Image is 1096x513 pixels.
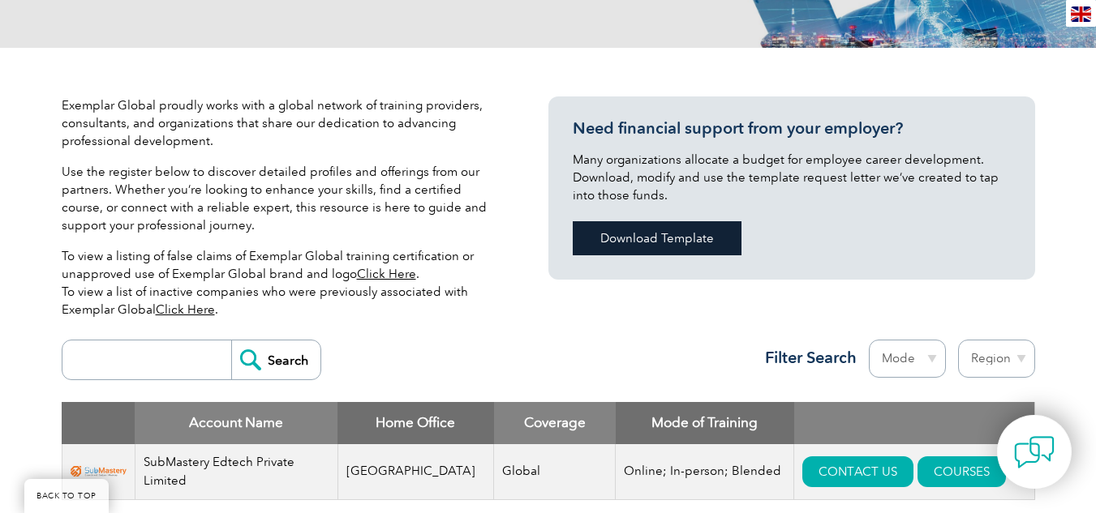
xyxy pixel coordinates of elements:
[231,340,320,379] input: Search
[62,163,500,234] p: Use the register below to discover detailed profiles and offerings from our partners. Whether you...
[573,221,741,255] a: Download Template
[1014,432,1055,472] img: contact-chat.png
[494,402,616,444] th: Coverage: activate to sort column ascending
[616,444,794,500] td: Online; In-person; Blended
[337,402,494,444] th: Home Office: activate to sort column ascending
[135,402,337,444] th: Account Name: activate to sort column descending
[802,456,913,487] a: CONTACT US
[494,444,616,500] td: Global
[62,247,500,318] p: To view a listing of false claims of Exemplar Global training certification or unapproved use of ...
[573,118,1011,139] h3: Need financial support from your employer?
[616,402,794,444] th: Mode of Training: activate to sort column ascending
[1071,6,1091,22] img: en
[62,96,500,150] p: Exemplar Global proudly works with a global network of training providers, consultants, and organ...
[156,302,215,317] a: Click Here
[24,479,109,513] a: BACK TO TOP
[357,267,416,281] a: Click Here
[794,402,1034,444] th: : activate to sort column ascending
[71,466,127,477] img: b058626c-7201-ef11-9f89-002248937991-logo.png
[918,456,1006,487] a: COURSES
[337,444,494,500] td: [GEOGRAPHIC_DATA]
[573,151,1011,204] p: Many organizations allocate a budget for employee career development. Download, modify and use th...
[755,348,857,368] h3: Filter Search
[135,444,337,500] td: SubMastery Edtech Private Limited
